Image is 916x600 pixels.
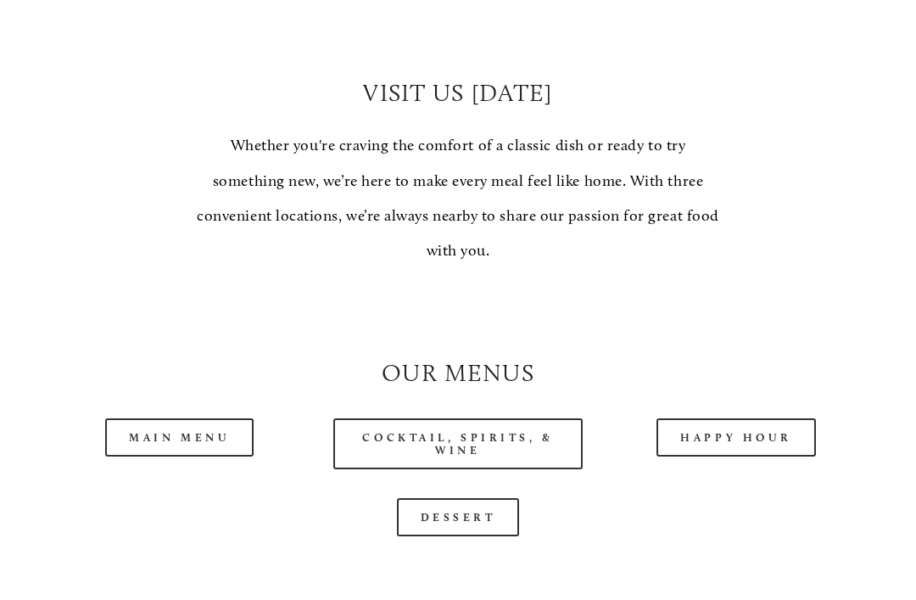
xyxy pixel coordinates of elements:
[333,418,583,469] a: Cocktail, Spirits, & Wine
[656,418,816,457] a: Happy Hour
[397,498,520,536] a: Dessert
[105,418,254,457] a: Main Menu
[55,356,861,390] h2: Our Menus
[194,128,722,269] p: Whether you're craving the comfort of a classic dish or ready to try something new, we’re here to...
